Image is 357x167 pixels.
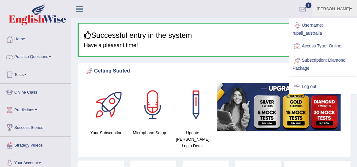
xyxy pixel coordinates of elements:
a: Subscription: Diamond Package [289,53,356,74]
h4: Microphone Setup [131,130,168,136]
a: Strategy Videos [0,137,71,152]
a: Username: rupali_australia [289,18,356,39]
a: Predictions [0,101,71,117]
a: Practice Questions [0,48,71,64]
span: 1 [305,2,312,8]
div: Getting Started [85,67,344,76]
a: Log out [289,80,356,94]
h3: Successful entry in the system [84,31,346,39]
a: Tests [0,66,71,81]
a: Online Class [0,84,71,99]
a: Home [0,31,71,46]
h4: Have a pleasant time! [84,42,346,49]
a: Access Type: Online [289,39,356,53]
a: Success Stories [0,119,71,134]
h4: Your Subscription [88,130,125,136]
img: small5.jpg [217,83,341,131]
h4: Update [PERSON_NAME] Login Detail [174,130,211,149]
